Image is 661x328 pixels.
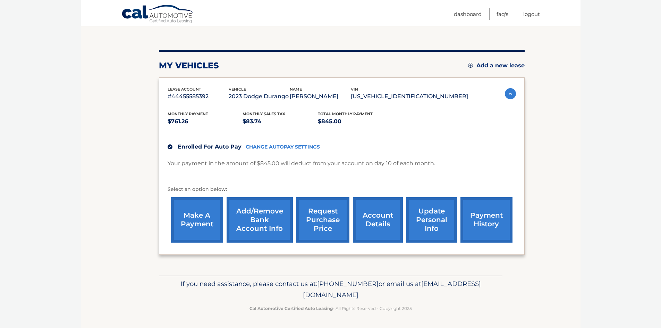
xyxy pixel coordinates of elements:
[351,87,358,92] span: vin
[163,305,498,312] p: - All Rights Reserved - Copyright 2025
[171,197,223,243] a: make a payment
[246,144,320,150] a: CHANGE AUTOPAY SETTINGS
[229,87,246,92] span: vehicle
[249,306,333,311] strong: Cal Automotive Certified Auto Leasing
[318,111,373,116] span: Total Monthly Payment
[168,111,208,116] span: Monthly Payment
[178,143,241,150] span: Enrolled For Auto Pay
[168,185,516,194] p: Select an option below:
[227,197,293,243] a: Add/Remove bank account info
[290,92,351,101] p: [PERSON_NAME]
[460,197,512,243] a: payment history
[168,159,435,168] p: Your payment in the amount of $845.00 will deduct from your account on day 10 of each month.
[406,197,457,243] a: update personal info
[290,87,302,92] span: name
[351,92,468,101] p: [US_VEHICLE_IDENTIFICATION_NUMBER]
[317,280,379,288] span: [PHONE_NUMBER]
[468,62,525,69] a: Add a new lease
[159,60,219,71] h2: my vehicles
[523,8,540,20] a: Logout
[168,87,201,92] span: lease account
[243,117,318,126] p: $83.74
[318,117,393,126] p: $845.00
[121,5,194,25] a: Cal Automotive
[168,92,229,101] p: #44455585392
[497,8,508,20] a: FAQ's
[353,197,403,243] a: account details
[454,8,482,20] a: Dashboard
[168,144,172,149] img: check.svg
[296,197,349,243] a: request purchase price
[168,117,243,126] p: $761.26
[243,111,285,116] span: Monthly sales Tax
[505,88,516,99] img: accordion-active.svg
[163,278,498,301] p: If you need assistance, please contact us at: or email us at
[468,63,473,68] img: add.svg
[229,92,290,101] p: 2023 Dodge Durango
